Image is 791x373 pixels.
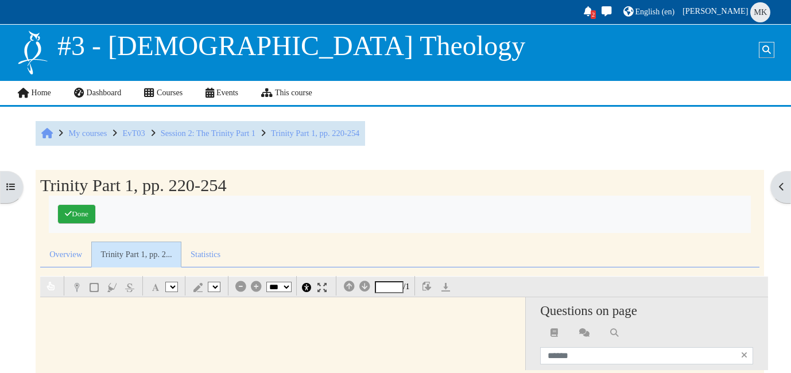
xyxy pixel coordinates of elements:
[5,81,63,105] a: Home
[302,283,311,292] img: Hide Annotations
[161,129,255,138] a: Session 2: The Trinity Part 1
[609,329,619,337] i: Search
[317,283,327,292] img: Fullscreen
[122,279,137,294] button: Strikeout text and add a comment.
[72,283,82,292] img: Add a pin in the document and write a comment.
[191,279,206,294] button: Draw in the document with the pen.
[622,3,676,21] a: English ‎(en)‎
[91,242,181,267] a: Trinity Part 1, pp. 2...
[275,88,312,97] span: This course
[17,29,49,76] img: Logo
[57,30,525,61] span: #3 - [DEMOGRAPHIC_DATA] Theology
[600,6,612,16] i: Toggle messaging drawer
[681,1,774,23] a: User menu
[57,204,96,224] button: Trinity Part 1, pp. 220-254 is marked as done. Press to undo.
[40,176,227,195] h2: Trinity Part 1, pp. 220-254
[87,88,122,97] span: Dashboard
[104,279,119,294] button: Highlight text and add a comment.
[591,10,596,19] div: 2
[250,81,324,105] a: This course
[125,283,134,292] img: Strikeout text and add a comment.
[441,283,450,292] img: download comments
[68,129,107,138] a: My courses
[216,88,238,97] span: Events
[63,81,133,105] a: Dashboard
[107,283,117,292] img: Highlight text and add a comment.
[90,283,99,292] img: Add a Rectangle in the document and write a comment.
[580,3,596,21] div: Show notification window with 2 new notifications
[69,279,84,294] button: Add a pin in the document and write a comment.
[43,279,59,294] button: Cursor
[87,279,102,294] button: Add a Rectangle in the document and write a comment.
[181,242,230,267] a: Statistics
[151,283,160,292] img: Add a text in the document.
[683,6,749,15] span: [PERSON_NAME]
[157,88,183,97] span: Courses
[317,282,331,291] a: Fullscreen
[540,303,754,318] h4: Questions on page
[422,282,433,293] img: download document
[193,283,203,292] img: Draw in the document with the pen.
[579,329,590,337] i: Show all questions on this page
[750,2,770,22] span: Milla Kuwakino
[271,129,359,138] a: Trinity Part 1, pp. 220-254
[194,81,250,105] a: Events
[549,329,560,337] i: Show all questions in this document
[17,81,312,105] nav: Site links
[122,129,145,138] a: EvT03
[302,282,316,291] a: Hide Annotations
[598,3,615,21] a: Toggle messaging drawer There are 0 unread conversations
[40,242,91,267] a: Overview
[148,279,163,294] button: Add a text in the document.
[635,7,674,16] span: English ‎(en)‎
[32,88,51,97] span: Home
[342,279,410,294] span: /
[406,282,410,291] span: Number of pages
[133,81,194,105] a: Courses
[36,121,365,145] nav: Breadcrumb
